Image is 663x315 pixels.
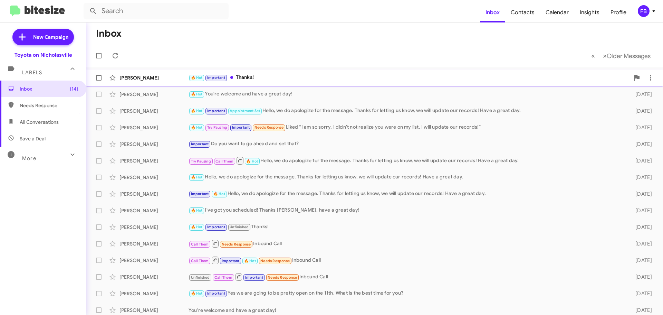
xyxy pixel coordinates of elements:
[33,34,68,40] span: New Campaign
[189,74,630,82] div: Thanks!
[191,109,203,113] span: 🔥 Hot
[191,242,209,247] span: Call Them
[214,275,232,280] span: Call Them
[624,91,657,98] div: [DATE]
[207,225,225,229] span: Important
[191,142,209,146] span: Important
[191,175,203,179] span: 🔥 Hot
[605,2,632,22] a: Profile
[624,157,657,164] div: [DATE]
[20,135,46,142] span: Save a Deal
[119,307,189,314] div: [PERSON_NAME]
[189,239,624,248] div: Inbound Call
[189,107,624,115] div: Hello, we do apologize for the message. Thanks for letting us know, we will update our records! H...
[189,90,624,98] div: You're welcome and have a great day!
[12,29,74,45] a: New Campaign
[191,275,210,280] span: Unfinished
[624,224,657,231] div: [DATE]
[215,159,233,164] span: Call Them
[20,85,78,92] span: Inbox
[222,242,251,247] span: Needs Response
[189,206,624,214] div: I've got you scheduled! Thanks [PERSON_NAME], have a great day!
[624,141,657,148] div: [DATE]
[22,70,42,76] span: Labels
[624,207,657,214] div: [DATE]
[207,125,227,130] span: Try Pausing
[189,223,624,231] div: Thanks!
[260,259,290,263] span: Needs Response
[119,191,189,197] div: [PERSON_NAME]
[119,240,189,247] div: [PERSON_NAME]
[624,191,657,197] div: [DATE]
[191,159,211,164] span: Try Pausing
[119,74,189,81] div: [PERSON_NAME]
[624,108,657,114] div: [DATE]
[191,225,203,229] span: 🔥 Hot
[189,307,624,314] div: You're welcome and have a great day!
[599,49,655,63] button: Next
[119,224,189,231] div: [PERSON_NAME]
[244,259,256,263] span: 🔥 Hot
[638,5,650,17] div: FB
[119,157,189,164] div: [PERSON_NAME]
[540,2,574,22] a: Calendar
[119,108,189,114] div: [PERSON_NAME]
[191,125,203,130] span: 🔥 Hot
[189,140,624,148] div: Do you want to go ahead and set that?
[587,49,599,63] button: Previous
[191,259,209,263] span: Call Them
[624,290,657,297] div: [DATE]
[632,5,655,17] button: FB
[574,2,605,22] a: Insights
[119,91,189,98] div: [PERSON_NAME]
[254,125,284,130] span: Needs Response
[119,174,189,181] div: [PERSON_NAME]
[624,124,657,131] div: [DATE]
[245,275,263,280] span: Important
[232,125,250,130] span: Important
[20,102,78,109] span: Needs Response
[246,159,258,164] span: 🔥 Hot
[624,307,657,314] div: [DATE]
[230,225,249,229] span: Unfinished
[607,52,651,60] span: Older Messages
[591,52,595,60] span: «
[189,256,624,265] div: Inbound Call
[119,124,189,131] div: [PERSON_NAME]
[191,208,203,213] span: 🔥 Hot
[70,85,78,92] span: (14)
[119,141,189,148] div: [PERSON_NAME]
[230,109,260,113] span: Appointment Set
[603,52,607,60] span: »
[189,156,624,165] div: Hello, we do apologize for the message. Thanks for letting us know, we will update our records! H...
[189,190,624,198] div: Hello, we do apologize for the message. Thanks for letting us know, we will update our records! H...
[189,123,624,131] div: Liked “I am so sorry, I didn't not realize you were on my list. I will update our records!”
[624,174,657,181] div: [DATE]
[624,274,657,280] div: [DATE]
[480,2,505,22] a: Inbox
[207,291,225,296] span: Important
[15,52,72,58] div: Toyota on Nicholasville
[207,75,225,80] span: Important
[119,257,189,264] div: [PERSON_NAME]
[189,272,624,281] div: Inbound Call
[222,259,240,263] span: Important
[191,75,203,80] span: 🔥 Hot
[213,192,225,196] span: 🔥 Hot
[268,275,297,280] span: Needs Response
[22,155,36,161] span: More
[189,289,624,297] div: Yes we are going to be pretty open on the 11th. What is the best time for you?
[119,274,189,280] div: [PERSON_NAME]
[189,173,624,181] div: Hello, we do apologize for the message. Thanks for letting us know, we will update our records! H...
[587,49,655,63] nav: Page navigation example
[191,92,203,96] span: 🔥 Hot
[84,3,229,19] input: Search
[505,2,540,22] a: Contacts
[207,109,225,113] span: Important
[119,207,189,214] div: [PERSON_NAME]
